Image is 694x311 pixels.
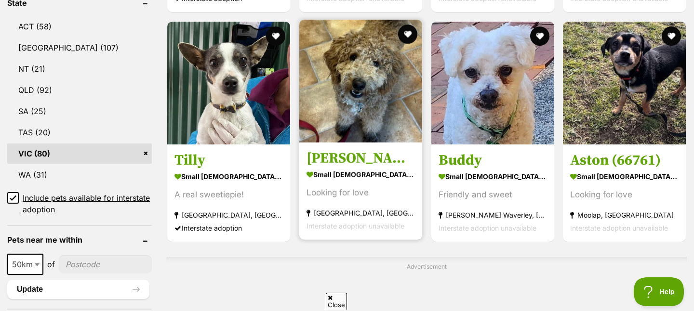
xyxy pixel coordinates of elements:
span: Close [326,293,347,310]
a: NT (21) [7,59,152,79]
strong: small [DEMOGRAPHIC_DATA] Dog [439,169,547,183]
button: favourite [662,26,681,46]
div: Looking for love [570,188,679,201]
strong: small [DEMOGRAPHIC_DATA] Dog [307,168,415,181]
a: VIC (80) [7,143,152,164]
strong: [GEOGRAPHIC_DATA], [GEOGRAPHIC_DATA] [174,208,283,221]
span: Interstate adoption unavailable [570,224,668,232]
span: 50km [8,258,42,271]
a: Buddy small [DEMOGRAPHIC_DATA] Dog Friendly and sweet [PERSON_NAME] Waverley, [GEOGRAPHIC_DATA] I... [431,144,554,242]
a: ACT (58) [7,16,152,37]
div: A real sweetiepie! [174,188,283,201]
img: Tilly - Jack Russell Terrier Dog [167,22,290,144]
input: postcode [59,255,152,273]
h3: [PERSON_NAME] [307,149,415,168]
span: of [47,259,55,270]
a: Tilly small [DEMOGRAPHIC_DATA] Dog A real sweetiepie! [GEOGRAPHIC_DATA], [GEOGRAPHIC_DATA] Inters... [167,144,290,242]
button: favourite [530,26,549,46]
img: Buddy - Bichon Frise Dog [431,22,554,144]
span: Interstate adoption unavailable [439,224,536,232]
strong: [GEOGRAPHIC_DATA], [GEOGRAPHIC_DATA] [307,207,415,220]
a: WA (31) [7,165,152,185]
strong: [PERSON_NAME] Waverley, [GEOGRAPHIC_DATA] [439,208,547,221]
button: favourite [398,25,417,44]
strong: small [DEMOGRAPHIC_DATA] Dog [174,169,283,183]
h3: Buddy [439,151,547,169]
a: SA (25) [7,101,152,121]
a: QLD (92) [7,80,152,100]
div: Looking for love [307,186,415,199]
a: Include pets available for interstate adoption [7,192,152,215]
strong: small [DEMOGRAPHIC_DATA] Dog [570,169,679,183]
span: 50km [7,254,43,275]
img: Bailey - Bichon Frise x Poodle Toy Dog [299,20,422,143]
header: Pets near me within [7,235,152,244]
a: Aston (66761) small [DEMOGRAPHIC_DATA] Dog Looking for love Moolap, [GEOGRAPHIC_DATA] Interstate ... [563,144,686,242]
h3: Tilly [174,151,283,169]
a: [GEOGRAPHIC_DATA] (107) [7,38,152,58]
button: favourite [266,26,285,46]
span: Include pets available for interstate adoption [23,192,152,215]
a: [PERSON_NAME] small [DEMOGRAPHIC_DATA] Dog Looking for love [GEOGRAPHIC_DATA], [GEOGRAPHIC_DATA] ... [299,142,422,240]
span: Interstate adoption unavailable [307,222,404,230]
a: TAS (20) [7,122,152,143]
div: Friendly and sweet [439,188,547,201]
div: Interstate adoption [174,221,283,234]
h3: Aston (66761) [570,151,679,169]
img: Aston (66761) - Chihuahua Dog [563,22,686,144]
iframe: Help Scout Beacon - Open [634,277,684,306]
strong: Moolap, [GEOGRAPHIC_DATA] [570,208,679,221]
button: Update [7,280,149,299]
